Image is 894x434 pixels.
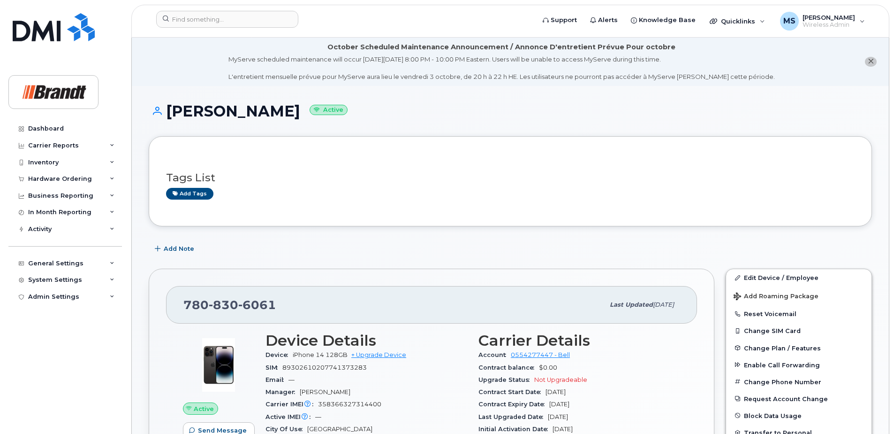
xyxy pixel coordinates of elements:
button: Change Phone Number [726,373,871,390]
span: $0.00 [539,364,557,371]
span: 89302610207741373283 [282,364,367,371]
button: Enable Call Forwarding [726,356,871,373]
a: Add tags [166,188,213,200]
span: iPhone 14 128GB [293,351,348,358]
h3: Carrier Details [478,332,680,349]
span: — [288,376,295,383]
span: Add Note [164,244,194,253]
small: Active [310,105,348,116]
span: Manager [265,388,300,395]
h3: Tags List [166,172,855,184]
h1: [PERSON_NAME] [149,103,872,119]
button: Change Plan / Features [726,340,871,356]
span: [DATE] [545,388,566,395]
button: close notification [865,57,877,67]
span: Change Plan / Features [744,344,821,351]
span: — [315,413,321,420]
a: + Upgrade Device [351,351,406,358]
span: 6061 [238,298,276,312]
span: Not Upgradeable [534,376,587,383]
span: Last updated [610,301,653,308]
span: Upgrade Status [478,376,534,383]
button: Reset Voicemail [726,305,871,322]
a: 0554277447 - Bell [511,351,570,358]
span: 358366327314400 [318,401,381,408]
span: Device [265,351,293,358]
span: [DATE] [548,413,568,420]
span: Contract Start Date [478,388,545,395]
span: Active [194,404,214,413]
span: Carrier IMEI [265,401,318,408]
div: October Scheduled Maintenance Announcement / Annonce D'entretient Prévue Pour octobre [327,42,675,52]
span: 830 [209,298,238,312]
span: [GEOGRAPHIC_DATA] [307,426,372,433]
button: Add Note [149,240,202,257]
button: Request Account Change [726,390,871,407]
span: [DATE] [549,401,569,408]
span: [DATE] [653,301,674,308]
span: Add Roaming Package [734,293,818,302]
a: Edit Device / Employee [726,269,871,286]
span: Active IMEI [265,413,315,420]
button: Block Data Usage [726,407,871,424]
div: MyServe scheduled maintenance will occur [DATE][DATE] 8:00 PM - 10:00 PM Eastern. Users will be u... [228,55,775,81]
span: Enable Call Forwarding [744,361,820,368]
span: City Of Use [265,426,307,433]
span: Contract balance [478,364,539,371]
img: image20231002-3703462-njx0qo.jpeg [190,337,247,393]
span: Initial Activation Date [478,426,553,433]
span: Email [265,376,288,383]
span: [PERSON_NAME] [300,388,350,395]
span: Account [478,351,511,358]
span: [DATE] [553,426,573,433]
span: Last Upgraded Date [478,413,548,420]
span: 780 [183,298,276,312]
button: Change SIM Card [726,322,871,339]
button: Add Roaming Package [726,286,871,305]
span: Contract Expiry Date [478,401,549,408]
span: SIM [265,364,282,371]
h3: Device Details [265,332,467,349]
